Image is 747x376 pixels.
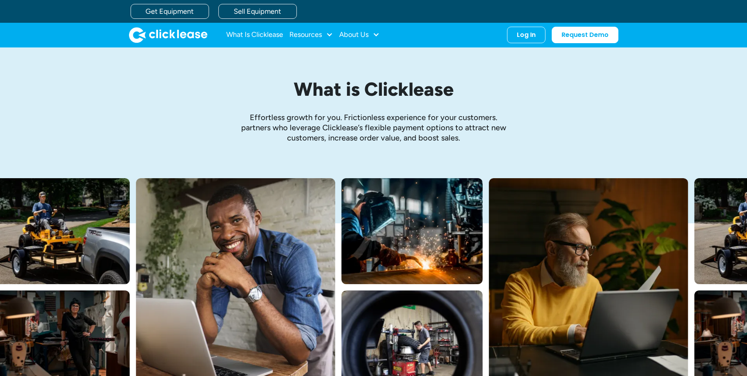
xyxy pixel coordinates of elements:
div: Log In [517,31,536,39]
div: About Us [339,27,380,43]
a: Sell Equipment [218,4,297,19]
h1: What is Clicklease [189,79,558,100]
a: Get Equipment [131,4,209,19]
a: What Is Clicklease [226,27,283,43]
img: Clicklease logo [129,27,207,43]
a: home [129,27,207,43]
img: A welder in a large mask working on a large pipe [342,178,483,284]
p: Effortless growth ﻿for you. Frictionless experience for your customers. partners who leverage Cli... [236,112,511,143]
a: Request Demo [552,27,618,43]
div: Resources [289,27,333,43]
